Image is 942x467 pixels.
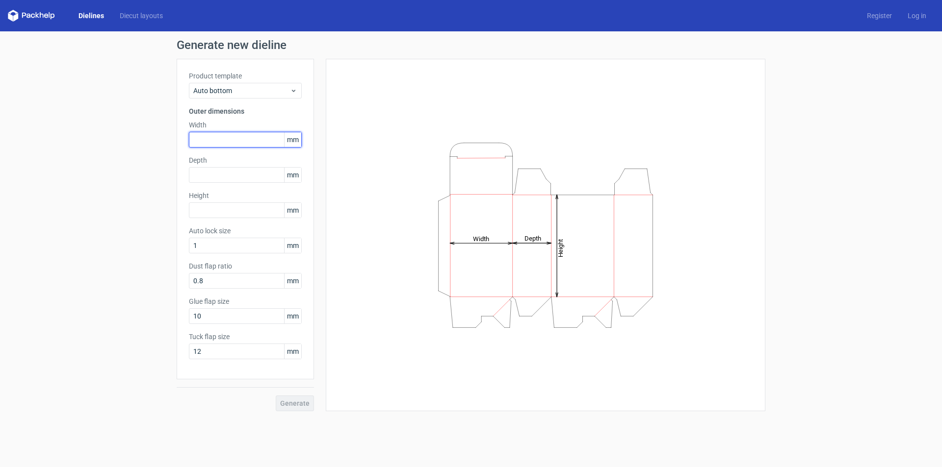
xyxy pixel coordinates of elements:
[284,132,301,147] span: mm
[284,203,301,218] span: mm
[284,238,301,253] span: mm
[284,309,301,323] span: mm
[189,120,302,130] label: Width
[557,239,564,257] tspan: Height
[284,273,301,288] span: mm
[71,11,112,21] a: Dielines
[189,71,302,81] label: Product template
[900,11,934,21] a: Log in
[112,11,171,21] a: Diecut layouts
[177,39,765,51] h1: Generate new dieline
[189,106,302,116] h3: Outer dimensions
[189,261,302,271] label: Dust flap ratio
[859,11,900,21] a: Register
[189,155,302,165] label: Depth
[193,86,290,96] span: Auto bottom
[189,226,302,236] label: Auto lock size
[189,332,302,342] label: Tuck flap size
[189,191,302,200] label: Height
[189,296,302,306] label: Glue flap size
[524,235,541,242] tspan: Depth
[473,235,489,242] tspan: Width
[284,344,301,359] span: mm
[284,168,301,182] span: mm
